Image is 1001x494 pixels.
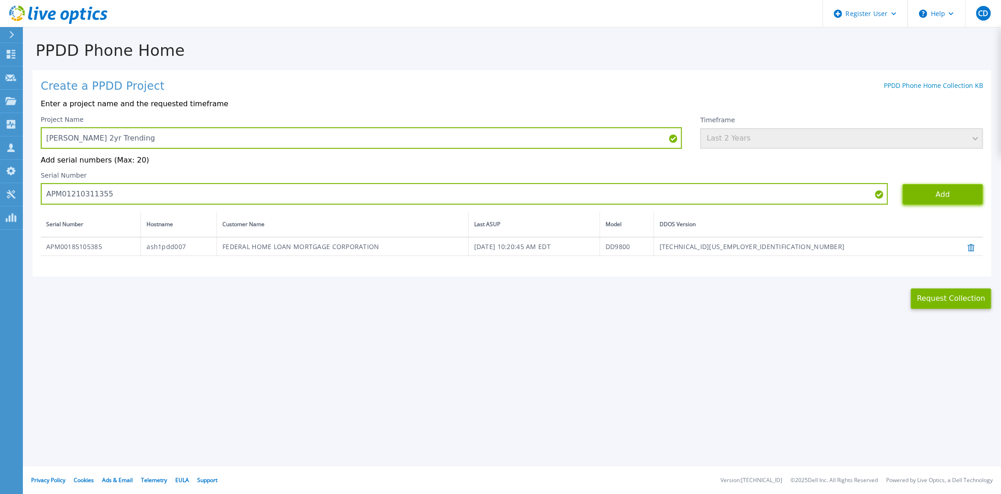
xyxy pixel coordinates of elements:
[600,212,654,237] th: Model
[911,288,991,309] button: Request Collection
[41,156,983,164] p: Add serial numbers (Max: 20)
[74,476,94,484] a: Cookies
[884,81,983,90] a: PPDD Phone Home Collection KB
[700,116,735,124] label: Timeframe
[978,10,988,17] span: CD
[217,237,469,256] td: FEDERAL HOME LOAN MORTGAGE CORPORATION
[102,476,133,484] a: Ads & Email
[468,212,600,237] th: Last ASUP
[41,80,164,93] h1: Create a PPDD Project
[41,212,141,237] th: Serial Number
[903,184,983,205] button: Add
[141,476,167,484] a: Telemetry
[468,237,600,256] td: [DATE] 10:20:45 AM EDT
[41,100,983,108] p: Enter a project name and the requested timeframe
[141,237,217,256] td: ash1pdd007
[654,212,947,237] th: DDOS Version
[41,172,87,179] label: Serial Number
[197,476,217,484] a: Support
[141,212,217,237] th: Hostname
[600,237,654,256] td: DD9800
[217,212,469,237] th: Customer Name
[790,478,878,483] li: © 2025 Dell Inc. All Rights Reserved
[41,127,682,149] input: Enter Project Name
[886,478,993,483] li: Powered by Live Optics, a Dell Technology
[41,116,84,123] label: Project Name
[654,237,947,256] td: [TECHNICAL_ID][US_EMPLOYER_IDENTIFICATION_NUMBER]
[175,476,189,484] a: EULA
[23,42,1001,60] h1: PPDD Phone Home
[720,478,782,483] li: Version: [TECHNICAL_ID]
[31,476,65,484] a: Privacy Policy
[41,237,141,256] td: APM00185105385
[41,183,888,205] input: Enter Serial Number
